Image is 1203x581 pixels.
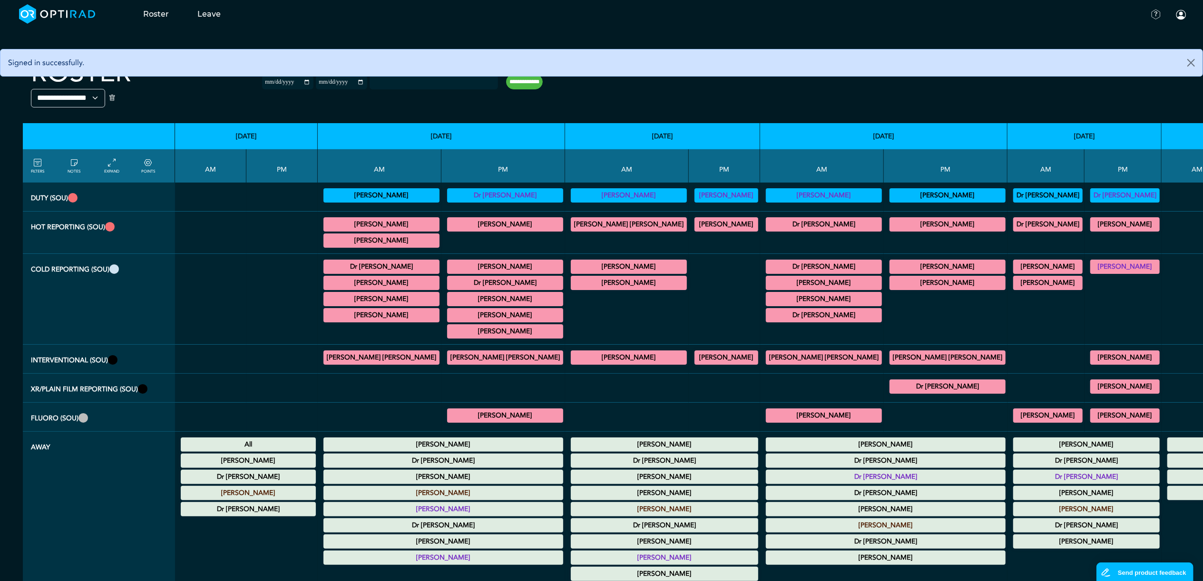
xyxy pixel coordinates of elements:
[1013,408,1083,423] div: General FLU 11:00 - 12:00
[323,437,563,452] div: Annual Leave 00:00 - 23:59
[767,455,1004,466] summary: Dr [PERSON_NAME]
[565,123,760,149] th: [DATE]
[447,276,563,290] div: General MRI 14:30 - 17:00
[325,504,562,515] summary: [PERSON_NAME]
[325,487,562,499] summary: [PERSON_NAME]
[891,277,1004,289] summary: [PERSON_NAME]
[371,77,418,85] input: null
[318,123,565,149] th: [DATE]
[766,188,882,203] div: Vetting 09:00 - 13:00
[572,520,757,531] summary: Dr [PERSON_NAME]
[767,261,880,272] summary: Dr [PERSON_NAME]
[323,551,563,565] div: Annual Leave 00:00 - 23:59
[449,219,562,230] summary: [PERSON_NAME]
[767,190,880,201] summary: [PERSON_NAME]
[572,536,757,547] summary: [PERSON_NAME]
[323,502,563,516] div: Annual Leave 00:00 - 23:59
[323,188,440,203] div: Vetting (30 PF Points) 09:00 - 13:00
[325,219,438,230] summary: [PERSON_NAME]
[1090,188,1160,203] div: Vetting (30 PF Points) 13:00 - 17:00
[181,454,316,468] div: Annual Leave 00:00 - 23:59
[571,486,758,500] div: Annual Leave 00:00 - 23:59
[182,471,314,483] summary: Dr [PERSON_NAME]
[323,486,563,500] div: Annual Leave 00:00 - 23:59
[1090,350,1160,365] div: IR General Diagnostic/IR General Interventional 13:00 - 17:00
[890,260,1006,274] div: General CT/General MRI 12:30 - 13:00
[767,439,1004,450] summary: [PERSON_NAME]
[1090,217,1160,232] div: MRI Trauma & Urgent/CT Trauma & Urgent 13:00 - 17:00
[447,292,563,306] div: General CT 14:30 - 16:00
[1092,352,1158,363] summary: [PERSON_NAME]
[884,149,1007,183] th: PM
[318,149,441,183] th: AM
[572,487,757,499] summary: [PERSON_NAME]
[246,149,318,183] th: PM
[23,374,175,403] th: XR/Plain Film Reporting (SOU)
[565,149,689,183] th: AM
[572,261,685,272] summary: [PERSON_NAME]
[696,190,757,201] summary: [PERSON_NAME]
[325,520,562,531] summary: Dr [PERSON_NAME]
[571,260,687,274] div: General CT/General MRI 09:00 - 11:00
[31,157,44,174] a: FILTERS
[325,190,438,201] summary: [PERSON_NAME]
[766,470,1006,484] div: Annual Leave 00:00 - 23:59
[323,233,440,248] div: CT Trauma & Urgent/MRI Trauma & Urgent 10:00 - 13:00
[325,455,562,466] summary: Dr [PERSON_NAME]
[182,439,314,450] summary: All
[890,188,1006,203] div: Vetting (30 PF Points) 13:00 - 17:00
[696,219,757,230] summary: [PERSON_NAME]
[766,260,882,274] div: General MRI 07:00 - 09:00
[571,276,687,290] div: General MRI/General CT 11:00 - 13:00
[694,188,758,203] div: Vetting (30 PF Points) 13:00 - 17:00
[23,345,175,374] th: Interventional (SOU)
[766,292,882,306] div: General CT 09:30 - 12:30
[760,123,1007,149] th: [DATE]
[767,536,1004,547] summary: Dr [PERSON_NAME]
[890,379,1006,394] div: General XR 12:00 - 14:00
[23,254,175,345] th: Cold Reporting (SOU)
[105,157,120,174] a: collapse/expand entries
[1092,261,1158,272] summary: [PERSON_NAME]
[182,504,314,515] summary: Dr [PERSON_NAME]
[447,217,563,232] div: CT Trauma & Urgent/MRI Trauma & Urgent 13:00 - 17:00
[891,381,1004,392] summary: Dr [PERSON_NAME]
[767,352,880,363] summary: [PERSON_NAME] [PERSON_NAME]
[447,260,563,274] div: MRI MSK/MRI Neuro 13:00 - 17:00
[449,293,562,305] summary: [PERSON_NAME]
[441,149,565,183] th: PM
[767,410,880,421] summary: [PERSON_NAME]
[449,326,562,337] summary: [PERSON_NAME]
[182,455,314,466] summary: [PERSON_NAME]
[571,350,687,365] div: IR General Diagnostic/IR General Interventional 07:15 - 13:00
[1013,276,1083,290] div: General CT 09:00 - 13:00
[447,308,563,322] div: General CT/General MRI 15:30 - 17:00
[766,551,1006,565] div: Annual Leave 00:00 - 23:59
[1015,471,1158,483] summary: Dr [PERSON_NAME]
[1013,518,1160,533] div: Other Leave 00:00 - 23:59
[449,410,562,421] summary: [PERSON_NAME]
[1015,504,1158,515] summary: [PERSON_NAME]
[694,217,758,232] div: MRI Trauma & Urgent/CT Trauma & Urgent 13:00 - 17:00
[1013,534,1160,549] div: Annual Leave 00:00 - 23:59
[325,293,438,305] summary: [PERSON_NAME]
[447,408,563,423] div: FLU General Adult 12:00 - 13:00
[572,568,757,580] summary: [PERSON_NAME]
[449,310,562,321] summary: [PERSON_NAME]
[175,149,246,183] th: AM
[1015,439,1158,450] summary: [PERSON_NAME]
[891,219,1004,230] summary: [PERSON_NAME]
[767,219,880,230] summary: Dr [PERSON_NAME]
[23,212,175,254] th: Hot Reporting (SOU)
[325,235,438,246] summary: [PERSON_NAME]
[68,157,80,174] a: show/hide notes
[571,567,758,581] div: Annual Leave (pm) 12:00 - 23:59
[323,518,563,533] div: Other Leave 00:00 - 23:59
[767,487,1004,499] summary: Dr [PERSON_NAME]
[1013,502,1160,516] div: Annual Leave 00:00 - 23:59
[1013,470,1160,484] div: Annual Leave 00:00 - 23:59
[1090,260,1160,274] div: General CT/General MRI 13:00 - 17:00
[890,350,1006,365] div: IR General Diagnostic/IR General Interventional 13:00 - 17:00
[325,352,438,363] summary: [PERSON_NAME] [PERSON_NAME]
[1085,149,1162,183] th: PM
